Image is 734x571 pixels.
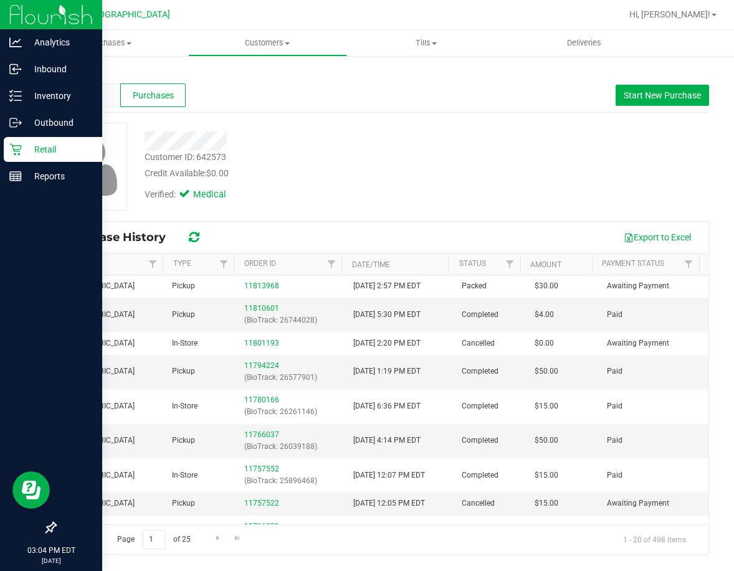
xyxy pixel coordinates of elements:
[530,260,561,269] a: Amount
[462,498,495,509] span: Cancelled
[133,89,174,102] span: Purchases
[244,281,279,290] a: 11813968
[142,253,163,275] a: Filter
[616,85,709,106] button: Start New Purchase
[462,400,498,412] span: Completed
[607,280,669,292] span: Awaiting Payment
[206,168,229,178] span: $0.00
[535,498,558,509] span: $15.00
[607,337,669,349] span: Awaiting Payment
[172,309,195,321] span: Pickup
[244,304,279,313] a: 11810601
[193,188,243,202] span: Medical
[107,530,201,549] span: Page of 25
[244,372,338,384] p: (BioTrack: 26577901)
[9,116,22,129] inline-svg: Outbound
[505,30,664,56] a: Deliveries
[500,253,520,275] a: Filter
[12,471,50,509] iframe: Resource center
[353,435,421,446] span: [DATE] 4:14 PM EDT
[353,280,421,292] span: [DATE] 2:57 PM EDT
[462,435,498,446] span: Completed
[6,556,97,565] p: [DATE]
[172,498,195,509] span: Pickup
[607,470,622,481] span: Paid
[244,499,279,507] a: 11757522
[616,227,699,248] button: Export to Excel
[353,470,425,481] span: [DATE] 12:07 PM EDT
[172,435,195,446] span: Pickup
[535,366,558,377] span: $50.00
[607,366,622,377] span: Paid
[244,430,279,439] a: 11766037
[550,37,618,49] span: Deliveries
[459,259,486,268] a: Status
[22,142,97,157] p: Retail
[244,314,338,326] p: (BioTrack: 26744028)
[173,259,191,268] a: Type
[172,400,198,412] span: In-Store
[172,280,195,292] span: Pickup
[22,62,97,77] p: Inbound
[209,530,227,547] a: Go to the next page
[9,36,22,49] inline-svg: Analytics
[352,260,390,269] a: Date/Time
[30,37,188,49] span: Purchases
[348,37,505,49] span: Tills
[145,151,226,164] div: Customer ID: 642573
[9,170,22,182] inline-svg: Reports
[462,470,498,481] span: Completed
[9,63,22,75] inline-svg: Inbound
[214,253,234,275] a: Filter
[188,30,346,56] a: Customers
[30,30,188,56] a: Purchases
[244,259,276,268] a: Order ID
[172,337,198,349] span: In-Store
[189,37,346,49] span: Customers
[535,470,558,481] span: $15.00
[607,498,669,509] span: Awaiting Payment
[9,143,22,156] inline-svg: Retail
[9,90,22,102] inline-svg: Inventory
[347,30,505,56] a: Tills
[535,280,558,292] span: $30.00
[244,441,338,453] p: (BioTrack: 26039188)
[244,522,279,531] a: 11716281
[22,169,97,184] p: Reports
[535,309,554,321] span: $4.00
[85,9,170,20] span: [GEOGRAPHIC_DATA]
[462,309,498,321] span: Completed
[145,188,243,202] div: Verified:
[607,435,622,446] span: Paid
[143,530,165,549] input: 1
[244,339,279,347] a: 11801193
[624,90,701,100] span: Start New Purchase
[244,406,338,418] p: (BioTrack: 26261146)
[462,280,487,292] span: Packed
[229,530,247,547] a: Go to the last page
[462,337,495,349] span: Cancelled
[602,259,664,268] a: Payment Status
[535,400,558,412] span: $15.00
[22,35,97,50] p: Analytics
[353,498,425,509] span: [DATE] 12:05 PM EDT
[22,115,97,130] p: Outbound
[65,230,178,244] span: Purchase History
[607,309,622,321] span: Paid
[535,337,554,349] span: $0.00
[679,253,699,275] a: Filter
[321,253,341,275] a: Filter
[353,366,421,377] span: [DATE] 1:19 PM EDT
[353,309,421,321] span: [DATE] 5:30 PM EDT
[244,395,279,404] a: 11780166
[535,435,558,446] span: $50.00
[172,470,198,481] span: In-Store
[244,465,279,473] a: 11757552
[6,545,97,556] p: 03:04 PM EDT
[607,400,622,412] span: Paid
[462,366,498,377] span: Completed
[613,530,696,549] span: 1 - 20 of 498 items
[244,361,279,370] a: 11794224
[353,400,421,412] span: [DATE] 6:36 PM EDT
[22,88,97,103] p: Inventory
